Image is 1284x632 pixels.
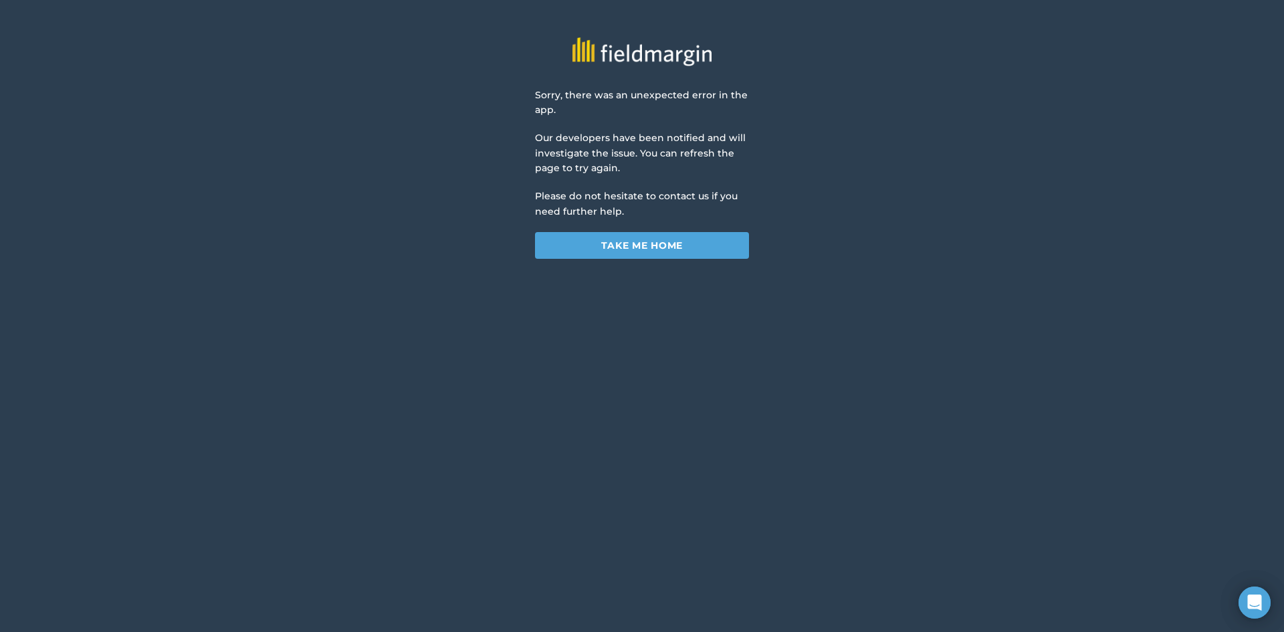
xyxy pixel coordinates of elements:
p: Our developers have been notified and will investigate the issue. You can refresh the page to try... [535,130,749,175]
a: Take me home [535,232,749,259]
p: Please do not hesitate to contact us if you need further help. [535,189,749,219]
div: Open Intercom Messenger [1239,587,1271,619]
img: fieldmargin logo [572,37,712,66]
p: Sorry, there was an unexpected error in the app. [535,88,749,118]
